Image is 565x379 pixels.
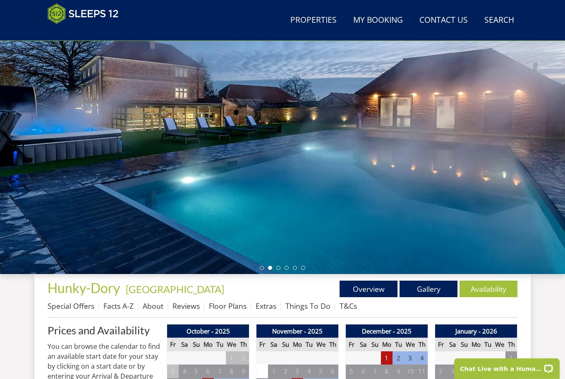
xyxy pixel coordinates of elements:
a: Search [481,11,517,30]
th: Tu [303,338,315,351]
a: Extras [256,301,276,311]
a: Floor Plans [209,301,247,311]
td: 4 [303,365,315,378]
a: Hunky-Dory [48,280,122,296]
th: Sa [179,338,190,351]
th: Mo [381,338,393,351]
th: Tu [214,338,225,351]
a: Facts A-Z [103,301,134,311]
a: Reviews [172,301,200,311]
span: - [122,283,224,295]
th: Sa [357,338,369,351]
iframe: LiveChat chat widget [449,353,565,379]
td: 1 [268,365,280,378]
a: My Booking [350,11,406,30]
td: 4 [179,365,190,378]
td: 8 [226,365,237,378]
td: 6 [357,365,369,378]
th: Tu [482,338,493,351]
th: November - 2025 [256,324,339,338]
th: Sa [268,338,280,351]
td: 1 [381,351,393,365]
a: Properties [287,11,340,30]
th: Fr [346,338,357,351]
td: 1 [505,351,517,365]
th: Su [369,338,381,351]
td: 3 [292,365,303,378]
td: 5 [346,365,357,378]
a: Prices and Availability [48,324,160,336]
td: 5 [190,365,202,378]
td: 2 [237,351,249,365]
td: 2 [393,351,404,365]
th: Th [237,338,249,351]
th: Su [280,338,291,351]
td: 2 [435,365,447,378]
th: Mo [292,338,303,351]
td: 6 [202,365,214,378]
td: 6 [327,365,338,378]
th: Su [190,338,202,351]
td: 9 [237,365,249,378]
td: 11 [416,365,428,378]
th: Tu [393,338,404,351]
a: Gallery [400,281,457,297]
th: We [405,338,416,351]
th: January - 2026 [435,324,517,338]
th: Fr [435,338,447,351]
td: 8 [381,365,393,378]
td: 4 [416,351,428,365]
a: Overview [340,281,397,297]
th: We [315,338,327,351]
th: October - 2025 [167,324,249,338]
a: T&Cs [340,301,357,311]
img: Sleeps 12 [48,3,119,24]
td: 3 [447,365,458,378]
th: We [226,338,237,351]
th: Th [505,338,517,351]
a: Things To Do [285,301,330,311]
a: About [143,301,163,311]
th: Th [416,338,428,351]
td: 1 [226,351,237,365]
td: 2 [280,365,291,378]
th: Mo [202,338,214,351]
th: Fr [256,338,268,351]
td: 7 [214,365,225,378]
iframe: Customer reviews powered by Trustpilot [43,29,130,36]
td: 3 [167,365,179,378]
a: [GEOGRAPHIC_DATA] [126,283,224,295]
td: 9 [393,365,404,378]
th: Sa [447,338,458,351]
th: Fr [167,338,179,351]
th: Su [458,338,470,351]
a: Contact Us [416,11,471,30]
td: 3 [405,351,416,365]
th: Mo [470,338,482,351]
td: 10 [405,365,416,378]
th: Th [327,338,338,351]
a: Special Offers [48,301,94,311]
th: December - 2025 [346,324,428,338]
td: 5 [315,365,327,378]
span: Hunky-Dory [48,280,120,296]
a: Availability [460,281,517,297]
th: We [494,338,505,351]
td: 7 [369,365,381,378]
